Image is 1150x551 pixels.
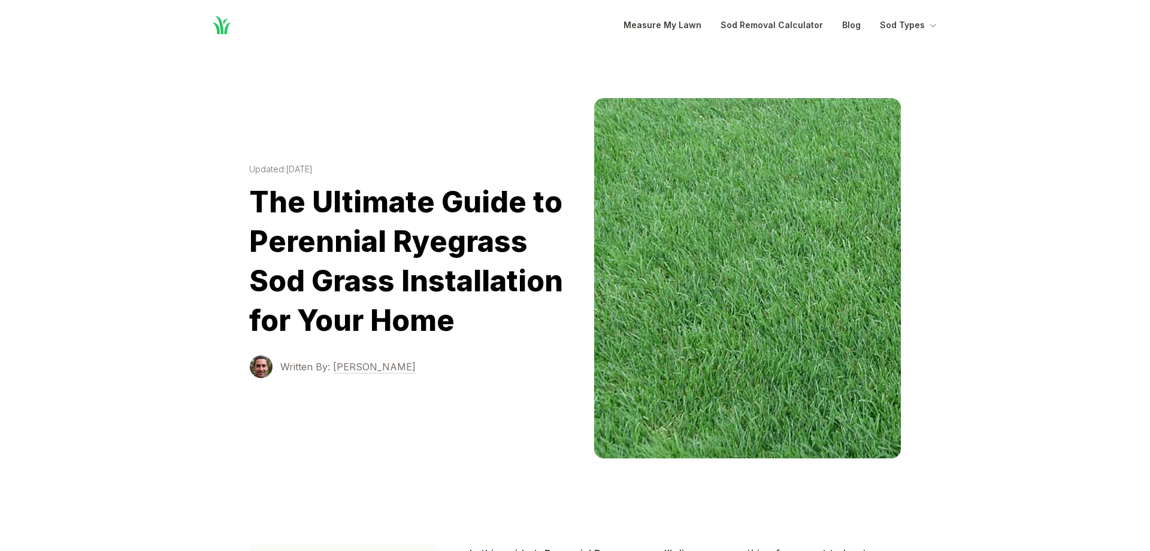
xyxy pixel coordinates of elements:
h1: The Ultimate Guide to Perennial Ryegrass Sod Grass Installation for Your Home [249,182,575,340]
img: Terrance Sowell photo [249,355,273,379]
time: Updated: [DATE] [249,163,575,175]
span: [PERSON_NAME] [333,361,416,374]
a: Measure My Lawn [624,18,701,32]
img: perennial-ryegrass image [594,98,901,458]
button: Sod Types [880,18,939,32]
a: Sod Removal Calculator [721,18,823,32]
a: Written By: [PERSON_NAME] [280,360,416,374]
a: Blog [842,18,861,32]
